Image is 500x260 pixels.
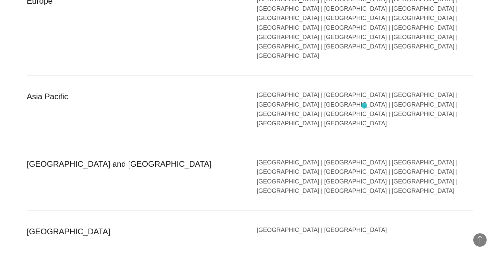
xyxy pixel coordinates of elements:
div: [GEOGRAPHIC_DATA] and [GEOGRAPHIC_DATA] [27,158,243,196]
div: Asia Pacific [27,90,243,128]
div: [GEOGRAPHIC_DATA] [27,225,243,238]
div: [GEOGRAPHIC_DATA] | [GEOGRAPHIC_DATA] | [GEOGRAPHIC_DATA] | [GEOGRAPHIC_DATA] | [GEOGRAPHIC_DATA]... [257,90,473,128]
div: [GEOGRAPHIC_DATA] | [GEOGRAPHIC_DATA] | [GEOGRAPHIC_DATA] | [GEOGRAPHIC_DATA] | [GEOGRAPHIC_DATA]... [257,158,473,196]
div: [GEOGRAPHIC_DATA] | [GEOGRAPHIC_DATA] [257,225,473,238]
button: Back to Top [473,233,487,247]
